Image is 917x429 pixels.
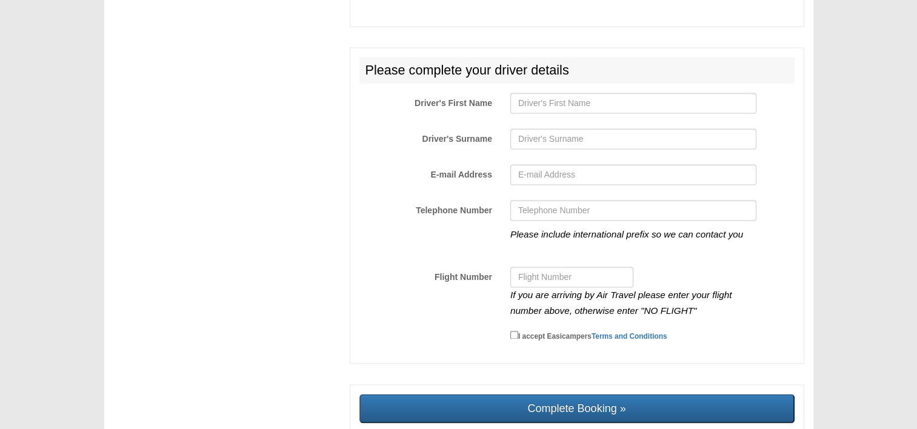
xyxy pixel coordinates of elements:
label: E-mail Address [350,164,501,181]
label: Flight Number [350,267,501,283]
input: Flight Number [510,267,633,287]
label: Driver's First Name [350,93,501,109]
input: Driver's First Name [510,93,756,113]
input: Complete Booking » [359,394,795,423]
i: Please include international prefix so we can contact you [510,229,743,239]
i: If you are arriving by Air Travel please enter your flight number above, otherwise enter "NO FLIGHT" [510,290,732,316]
h2: Please complete your driver details [359,57,795,84]
input: E-mail Address [510,164,756,185]
input: Telephone Number [510,200,756,221]
label: Driver's Surname [350,128,501,145]
label: Telephone Number [350,200,501,216]
input: I accept EasicampersTerms and Conditions [510,331,518,339]
small: I accept Easicampers [518,332,667,341]
a: Terms and Conditions [592,332,667,341]
input: Driver's Surname [510,128,756,149]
